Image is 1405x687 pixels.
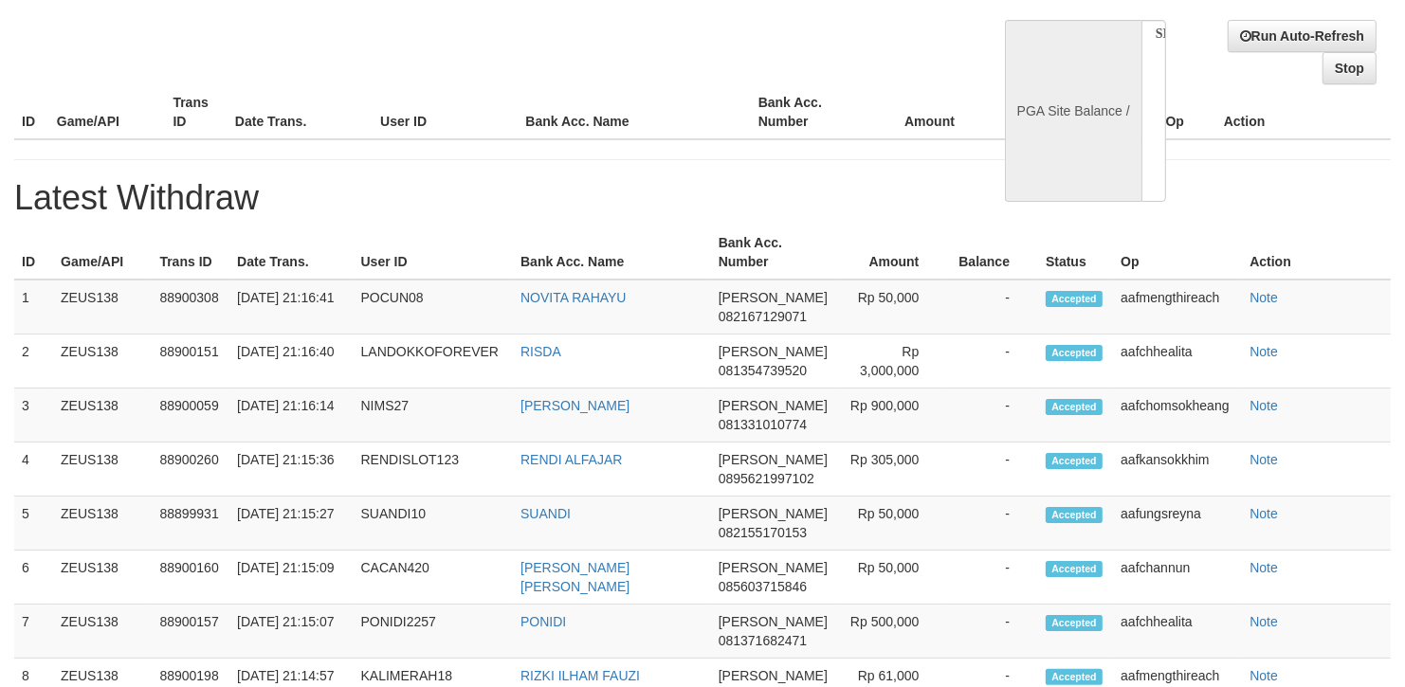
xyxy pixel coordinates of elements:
[53,497,152,551] td: ZEUS138
[14,334,53,389] td: 2
[229,334,353,389] td: [DATE] 21:16:40
[1228,20,1377,52] a: Run Auto-Refresh
[841,497,948,551] td: Rp 50,000
[719,506,828,521] span: [PERSON_NAME]
[1113,334,1242,389] td: aafchhealita
[53,226,152,280] th: Game/API
[841,334,948,389] td: Rp 3,000,000
[152,497,229,551] td: 88899931
[719,398,828,413] span: [PERSON_NAME]
[1046,507,1103,523] span: Accepted
[1216,85,1391,139] th: Action
[53,389,152,443] td: ZEUS138
[719,417,807,432] span: 081331010774
[14,280,53,334] td: 1
[229,497,353,551] td: [DATE] 21:15:27
[354,443,514,497] td: RENDISLOT123
[14,443,53,497] td: 4
[841,605,948,659] td: Rp 500,000
[53,551,152,605] td: ZEUS138
[1250,506,1278,521] a: Note
[947,443,1038,497] td: -
[1159,85,1216,139] th: Op
[53,280,152,334] td: ZEUS138
[711,226,841,280] th: Bank Acc. Number
[1323,52,1377,84] a: Stop
[947,551,1038,605] td: -
[1250,398,1278,413] a: Note
[1113,443,1242,497] td: aafkansokkhim
[14,179,1391,217] h1: Latest Withdraw
[520,398,630,413] a: [PERSON_NAME]
[719,668,828,683] span: [PERSON_NAME]
[983,85,1089,139] th: Balance
[719,633,807,648] span: 081371682471
[53,605,152,659] td: ZEUS138
[947,497,1038,551] td: -
[165,85,227,139] th: Trans ID
[1113,389,1242,443] td: aafchomsokheang
[229,226,353,280] th: Date Trans.
[373,85,518,139] th: User ID
[1250,290,1278,305] a: Note
[520,506,571,521] a: SUANDI
[152,280,229,334] td: 88900308
[354,551,514,605] td: CACAN420
[947,226,1038,280] th: Balance
[228,85,373,139] th: Date Trans.
[719,290,828,305] span: [PERSON_NAME]
[1113,226,1242,280] th: Op
[1242,226,1391,280] th: Action
[1113,497,1242,551] td: aafungsreyna
[520,290,627,305] a: NOVITA RAHAYU
[14,226,53,280] th: ID
[152,443,229,497] td: 88900260
[14,605,53,659] td: 7
[1250,668,1278,683] a: Note
[1250,344,1278,359] a: Note
[520,560,630,594] a: [PERSON_NAME] [PERSON_NAME]
[53,334,152,389] td: ZEUS138
[229,605,353,659] td: [DATE] 21:15:07
[354,497,514,551] td: SUANDI10
[841,551,948,605] td: Rp 50,000
[1046,669,1103,685] span: Accepted
[841,443,948,497] td: Rp 305,000
[1038,226,1113,280] th: Status
[1113,280,1242,334] td: aafmengthireach
[1250,560,1278,575] a: Note
[14,85,49,139] th: ID
[1250,452,1278,467] a: Note
[1046,561,1103,577] span: Accepted
[14,389,53,443] td: 3
[841,280,948,334] td: Rp 50,000
[354,226,514,280] th: User ID
[719,471,814,486] span: 0895621997102
[520,668,640,683] a: RIZKI ILHAM FAUZI
[719,309,807,324] span: 082167129071
[719,614,828,629] span: [PERSON_NAME]
[354,605,514,659] td: PONIDI2257
[719,344,828,359] span: [PERSON_NAME]
[1046,291,1103,307] span: Accepted
[354,280,514,334] td: POCUN08
[513,226,711,280] th: Bank Acc. Name
[867,85,983,139] th: Amount
[841,226,948,280] th: Amount
[719,579,807,594] span: 085603715846
[520,344,561,359] a: RISDA
[1113,605,1242,659] td: aafchhealita
[947,334,1038,389] td: -
[14,551,53,605] td: 6
[719,452,828,467] span: [PERSON_NAME]
[152,605,229,659] td: 88900157
[719,525,807,540] span: 082155170153
[1046,453,1103,469] span: Accepted
[518,85,750,139] th: Bank Acc. Name
[841,389,948,443] td: Rp 900,000
[1250,614,1278,629] a: Note
[152,551,229,605] td: 88900160
[229,389,353,443] td: [DATE] 21:16:14
[229,443,353,497] td: [DATE] 21:15:36
[947,389,1038,443] td: -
